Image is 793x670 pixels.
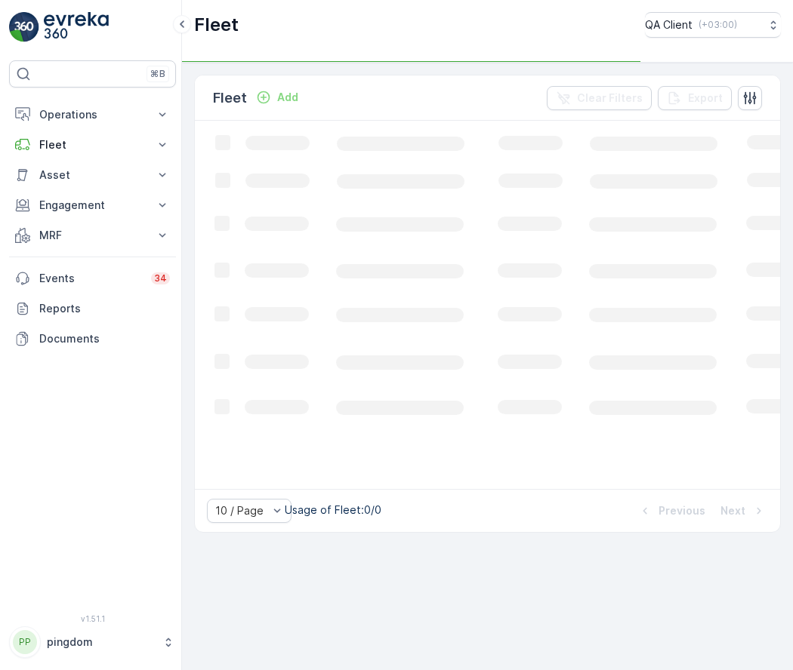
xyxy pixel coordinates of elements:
[39,228,146,243] p: MRF
[250,88,304,106] button: Add
[9,100,176,130] button: Operations
[659,503,705,518] p: Previous
[39,198,146,213] p: Engagement
[9,130,176,160] button: Fleet
[9,263,176,294] a: Events34
[720,503,745,518] p: Next
[44,12,109,42] img: logo_light-DOdMpM7g.png
[39,167,146,183] p: Asset
[154,272,167,284] p: 34
[9,324,176,354] a: Documents
[9,294,176,324] a: Reports
[547,86,652,110] button: Clear Filters
[699,19,737,31] p: ( +03:00 )
[39,301,170,316] p: Reports
[39,271,142,286] p: Events
[719,502,768,520] button: Next
[9,626,176,658] button: PPpingdom
[658,86,732,110] button: Export
[285,502,381,518] p: Usage of Fleet : 0/0
[636,502,707,520] button: Previous
[194,13,239,37] p: Fleet
[688,91,723,106] p: Export
[47,635,155,650] p: pingdom
[9,614,176,623] span: v 1.51.1
[577,91,643,106] p: Clear Filters
[150,68,165,80] p: ⌘B
[39,107,146,122] p: Operations
[9,220,176,250] button: MRF
[9,12,39,42] img: logo
[9,160,176,190] button: Asset
[13,630,37,654] div: PP
[39,137,146,152] p: Fleet
[645,12,781,38] button: QA Client(+03:00)
[9,190,176,220] button: Engagement
[39,331,170,346] p: Documents
[645,17,693,32] p: QA Client
[213,88,247,109] p: Fleet
[277,90,298,105] p: Add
